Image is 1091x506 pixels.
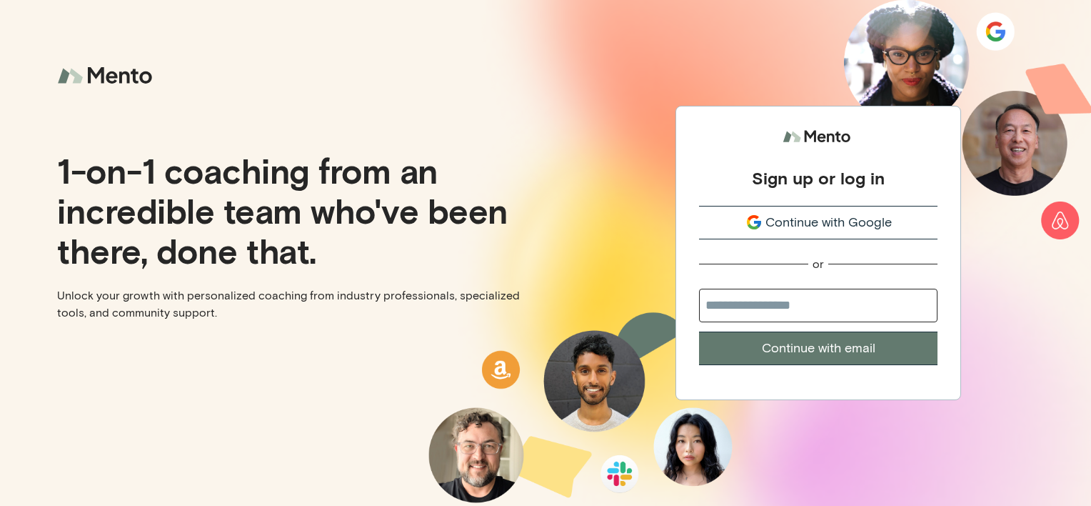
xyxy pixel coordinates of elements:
img: logo.svg [783,124,854,150]
p: 1-on-1 coaching from an incredible team who've been there, done that. [57,150,534,270]
button: Continue with email [699,332,937,365]
p: Unlock your growth with personalized coaching from industry professionals, specialized tools, and... [57,287,534,322]
img: logo [57,57,157,95]
div: or [813,257,824,272]
button: Continue with Google [699,206,937,239]
div: Sign up or log in [752,167,885,189]
span: Continue with Google [765,213,892,232]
